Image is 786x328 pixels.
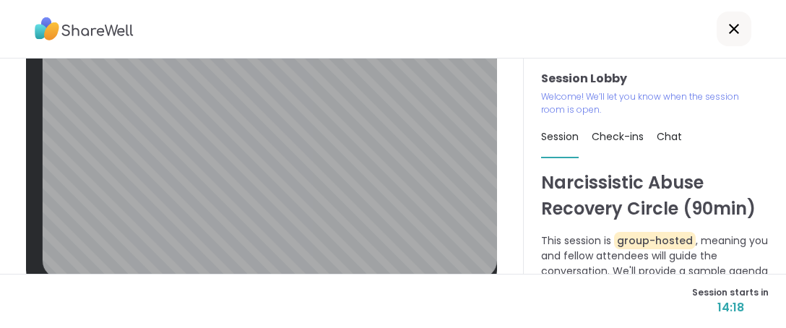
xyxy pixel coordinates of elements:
h3: Session Lobby [541,70,769,87]
span: Session [541,129,579,144]
p: This session is , meaning you and fellow attendees will guide the conversation. We'll provide a s... [541,233,769,309]
span: group-hosted [614,232,696,249]
h1: Narcissistic Abuse Recovery Circle (90min) [541,170,769,222]
span: Session starts in [692,286,769,299]
span: Check-ins [592,129,644,144]
img: ShareWell Logo [35,12,134,46]
span: Chat [657,129,682,144]
p: Welcome! We’ll let you know when the session room is open. [541,90,749,116]
span: 14:18 [692,299,769,316]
